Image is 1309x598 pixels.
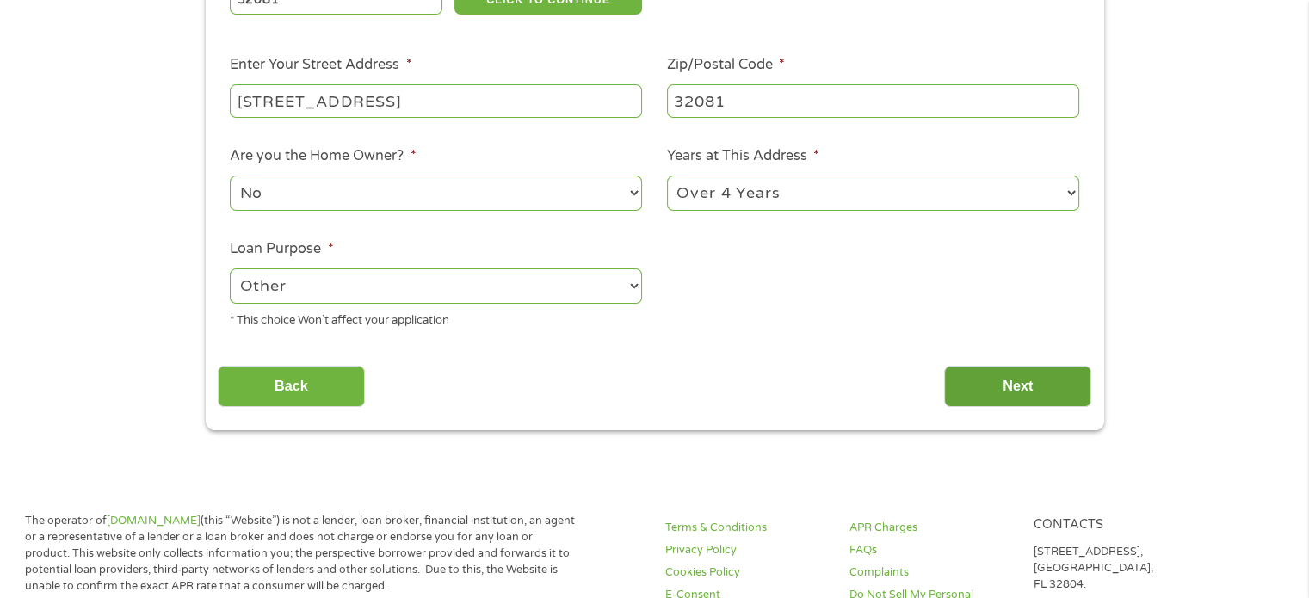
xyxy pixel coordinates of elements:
p: [STREET_ADDRESS], [GEOGRAPHIC_DATA], FL 32804. [1033,544,1196,593]
p: The operator of (this “Website”) is not a lender, loan broker, financial institution, an agent or... [25,513,577,594]
a: Terms & Conditions [665,520,829,536]
h4: Contacts [1033,517,1196,533]
a: [DOMAIN_NAME] [107,514,201,527]
div: * This choice Won’t affect your application [230,306,642,330]
label: Years at This Address [667,147,819,165]
input: Back [218,366,365,408]
a: APR Charges [849,520,1013,536]
a: Cookies Policy [665,564,829,581]
label: Loan Purpose [230,240,333,258]
label: Enter Your Street Address [230,56,411,74]
a: FAQs [849,542,1013,558]
label: Are you the Home Owner? [230,147,416,165]
input: 1 Main Street [230,84,642,117]
input: Next [944,366,1091,408]
label: Zip/Postal Code [667,56,785,74]
a: Privacy Policy [665,542,829,558]
a: Complaints [849,564,1013,581]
